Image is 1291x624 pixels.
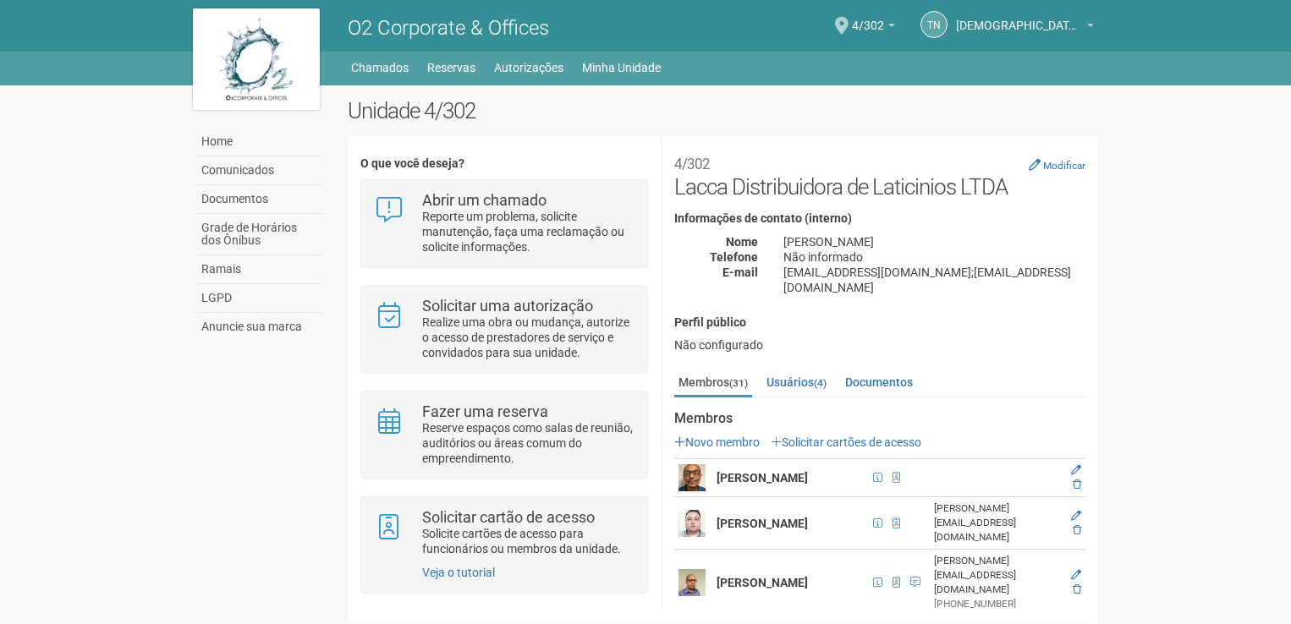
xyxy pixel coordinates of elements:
[422,402,548,420] strong: Fazer uma reserva
[934,501,1061,545] div: [PERSON_NAME][EMAIL_ADDRESS][DOMAIN_NAME]
[771,234,1098,249] div: [PERSON_NAME]
[710,250,758,264] strong: Telefone
[841,369,917,395] a: Documentos
[1073,524,1081,536] a: Excluir membro
[674,149,1085,200] h2: Lacca Distribuidora de Laticinios LTDA
[422,420,635,466] p: Reserve espaços como salas de reunião, auditórios ou áreas comum do empreendimento.
[374,193,634,255] a: Abrir um chamado Reporte um problema, solicite manutenção, faça uma reclamação ou solicite inform...
[494,56,563,79] a: Autorizações
[678,569,706,596] img: user.png
[674,369,752,397] a: Membros(31)
[678,464,706,491] img: user.png
[422,526,635,556] p: Solicite cartões de acesso para funcionários ou membros da unidade.
[771,435,921,449] a: Solicitar cartões de acesso
[674,316,1085,329] h4: Perfil público
[771,249,1098,265] div: Não informado
[197,313,322,341] a: Anuncie sua marca
[422,209,635,255] p: Reporte um problema, solicite manutenção, faça uma reclamação ou solicite informações.
[197,128,322,156] a: Home
[920,11,948,38] a: TN
[717,517,808,530] strong: [PERSON_NAME]
[674,156,710,172] small: 4/302
[762,369,831,395] a: Usuários(4)
[197,284,322,313] a: LGPD
[374,510,634,556] a: Solicitar cartão de acesso Solicite cartões de acesso para funcionários ou membros da unidade.
[582,56,661,79] a: Minha Unidade
[674,435,760,449] a: Novo membro
[348,16,549,40] span: O2 Corporate & Offices
[422,191,547,209] strong: Abrir um chamado
[348,98,1098,123] h2: Unidade 4/302
[674,411,1085,426] strong: Membros
[197,185,322,214] a: Documentos
[1071,510,1081,522] a: Editar membro
[1029,158,1085,172] a: Modificar
[193,8,320,110] img: logo.jpg
[1073,479,1081,490] a: Excluir membro
[814,377,827,389] small: (4)
[674,212,1085,225] h4: Informações de contato (interno)
[422,297,593,315] strong: Solicitar uma autorização
[717,471,808,484] strong: [PERSON_NAME]
[934,597,1061,611] div: [PHONE_NUMBER]
[852,3,884,32] span: 4/302
[197,255,322,284] a: Ramais
[771,265,1098,295] div: [EMAIL_ADDRESS][DOMAIN_NAME];[EMAIL_ADDRESS][DOMAIN_NAME]
[422,566,495,579] a: Veja o tutorial
[722,265,758,279] strong: E-mail
[360,157,647,170] h4: O que você deseja?
[1073,583,1081,595] a: Excluir membro
[1071,569,1081,581] a: Editar membro
[956,21,1094,35] a: [DEMOGRAPHIC_DATA] NOBREGA LUNGUINHO
[726,235,758,249] strong: Nome
[374,298,634,360] a: Solicitar uma autorização Realize uma obra ou mudança, autorize o acesso de prestadores de serviç...
[422,315,635,360] p: Realize uma obra ou mudança, autorize o acesso de prestadores de serviço e convidados para sua un...
[934,554,1061,597] div: [PERSON_NAME][EMAIL_ADDRESS][DOMAIN_NAME]
[1043,160,1085,172] small: Modificar
[852,21,895,35] a: 4/302
[678,510,706,537] img: user.png
[1071,464,1081,476] a: Editar membro
[197,156,322,185] a: Comunicados
[374,404,634,466] a: Fazer uma reserva Reserve espaços como salas de reunião, auditórios ou áreas comum do empreendime...
[956,3,1083,32] span: THAIS NOBREGA LUNGUINHO
[427,56,475,79] a: Reservas
[717,576,808,589] strong: [PERSON_NAME]
[674,337,1085,353] div: Não configurado
[729,377,748,389] small: (31)
[197,214,322,255] a: Grade de Horários dos Ônibus
[422,508,595,526] strong: Solicitar cartão de acesso
[351,56,409,79] a: Chamados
